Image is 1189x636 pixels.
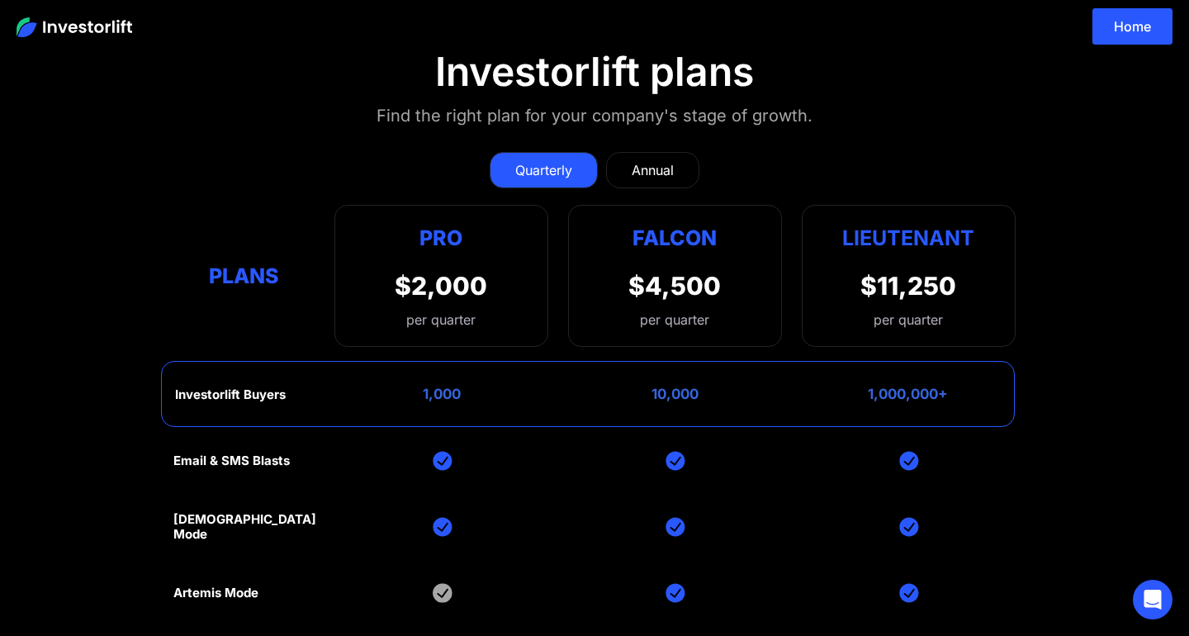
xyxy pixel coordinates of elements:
div: Falcon [632,222,717,254]
div: Quarterly [515,160,572,180]
div: per quarter [874,310,943,330]
div: Open Intercom Messenger [1133,580,1172,619]
div: Investorlift Buyers [175,387,286,402]
div: [DEMOGRAPHIC_DATA] Mode [173,512,316,542]
div: Plans [173,259,315,292]
strong: Lieutenant [842,225,974,250]
div: 10,000 [651,386,699,402]
div: per quarter [395,310,487,330]
div: Email & SMS Blasts [173,453,290,468]
div: 1,000,000+ [868,386,948,402]
div: $11,250 [860,271,956,301]
div: Find the right plan for your company's stage of growth. [377,102,812,129]
div: $4,500 [628,271,721,301]
div: per quarter [640,310,709,330]
div: $2,000 [395,271,487,301]
a: Home [1092,8,1172,45]
div: Investorlift plans [435,48,754,96]
div: 1,000 [423,386,461,402]
div: Pro [395,222,487,254]
div: Annual [632,160,674,180]
div: Artemis Mode [173,586,258,600]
